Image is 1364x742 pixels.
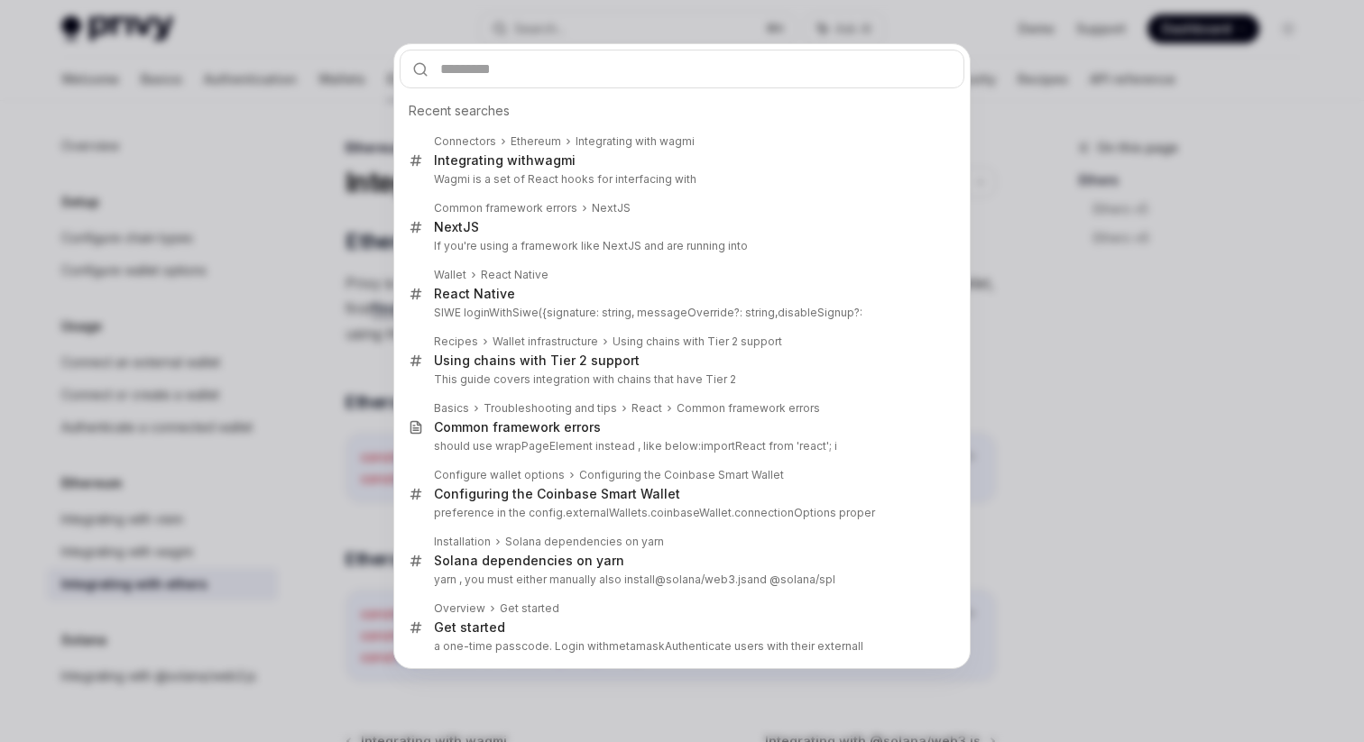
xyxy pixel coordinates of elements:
[434,553,624,569] div: Solana dependencies on yarn
[677,401,820,416] div: Common framework errors
[613,334,782,349] div: Using chains with Tier 2 support
[434,639,926,654] p: a one-time passcode. Login with Authenticate users with their externall
[434,573,926,587] p: yarn , you must either manually also install and @solana/spl
[655,573,747,586] b: @solana/web3.js
[434,486,680,502] div: Configuring the Coinbase Smart Wallet
[609,639,665,653] b: metamask
[511,134,561,149] div: Ethereum
[434,152,576,169] div: Integrating with
[434,419,601,435] div: Common framework errors
[434,268,466,282] div: Wallet
[434,401,469,416] div: Basics
[434,306,926,320] p: SIWE loginWithSiwe({signature: string, messageOverride?: string, Signup?:
[434,172,926,187] p: Wagmi is a set of React hooks for interfacing with
[505,535,664,549] div: Solana dependencies on yarn
[434,601,485,616] div: Overview
[481,268,548,282] div: React Native
[434,468,565,482] div: Configure wallet options
[434,239,926,253] p: If you're using a framework like NextJS and are running into
[778,306,817,319] b: disable
[409,102,510,120] span: Recent searches
[434,439,926,453] p: should use wrapPageElement instead , like below: React from 'react'; i
[650,506,734,519] b: coinbaseWallet.
[434,353,640,368] b: Using chains with Tier 2 support
[434,372,926,387] p: This guide covers integration with chains that have Tier 2
[434,201,577,215] div: Common framework errors
[592,201,631,215] b: NextJS
[631,401,662,416] div: React
[576,134,695,149] div: Integrating with wagmi
[434,134,496,149] div: Connectors
[434,535,491,549] div: Installation
[701,439,735,453] b: import
[434,219,479,234] b: NextJS
[579,468,784,482] div: Configuring the Coinbase Smart Wallet
[500,601,559,616] div: Get started
[484,401,617,416] div: Troubleshooting and tips
[434,619,505,636] div: Get started
[434,334,478,349] div: Recipes
[534,152,576,168] b: wagmi
[434,286,515,302] div: React Native
[493,334,598,349] div: Wallet infrastructure
[434,506,926,520] p: preference in the config.externalWallets. connectionOptions proper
